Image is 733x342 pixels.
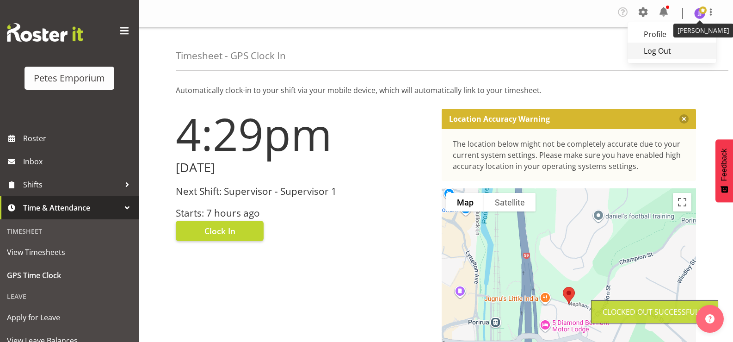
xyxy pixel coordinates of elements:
[23,131,134,145] span: Roster
[628,43,716,59] a: Log Out
[2,222,136,241] div: Timesheet
[204,225,235,237] span: Clock In
[34,71,105,85] div: Petes Emporium
[449,114,550,124] p: Location Accuracy Warning
[7,23,83,42] img: Rosterit website logo
[7,268,132,282] span: GPS Time Clock
[2,306,136,329] a: Apply for Leave
[453,138,685,172] div: The location below might not be completely accurate due to your current system settings. Please m...
[176,221,264,241] button: Clock In
[705,314,715,323] img: help-xxl-2.png
[7,311,132,324] span: Apply for Leave
[176,109,431,159] h1: 4:29pm
[23,155,134,168] span: Inbox
[715,139,733,202] button: Feedback - Show survey
[484,193,536,211] button: Show satellite imagery
[2,241,136,264] a: View Timesheets
[2,264,136,287] a: GPS Time Clock
[679,114,689,124] button: Close message
[176,50,286,61] h4: Timesheet - GPS Clock In
[673,193,691,211] button: Toggle fullscreen view
[603,306,707,317] div: Clocked out Successfully
[176,85,696,96] p: Automatically clock-in to your shift via your mobile device, which will automatically link to you...
[720,149,728,181] span: Feedback
[23,201,120,215] span: Time & Attendance
[694,8,705,19] img: janelle-jonkers702.jpg
[176,186,431,197] h3: Next Shift: Supervisor - Supervisor 1
[7,245,132,259] span: View Timesheets
[446,193,484,211] button: Show street map
[176,208,431,218] h3: Starts: 7 hours ago
[2,287,136,306] div: Leave
[176,161,431,175] h2: [DATE]
[23,178,120,192] span: Shifts
[628,26,716,43] a: Profile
